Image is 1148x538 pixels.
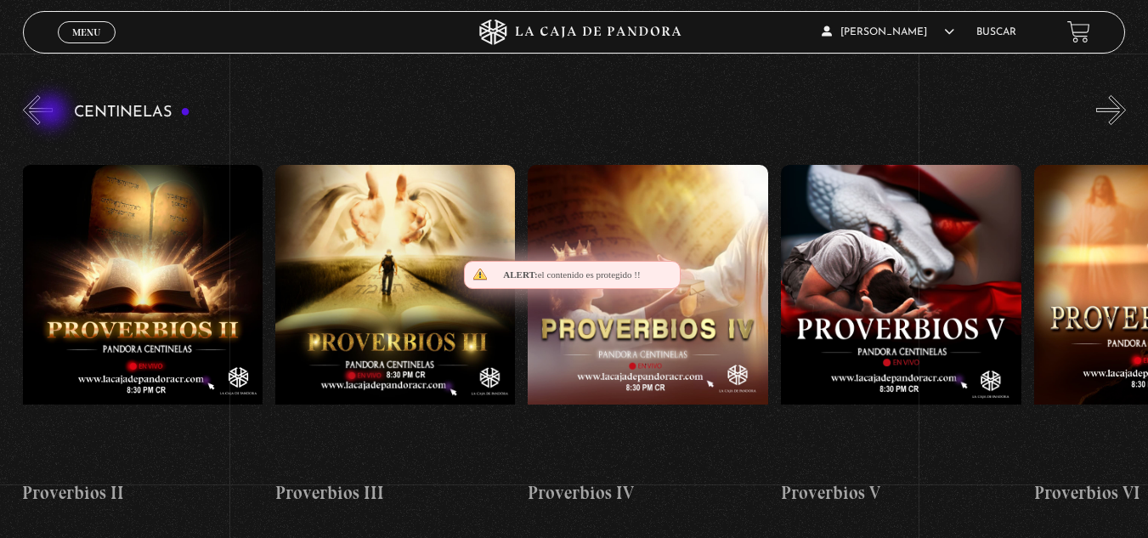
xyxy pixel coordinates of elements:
[528,138,768,533] a: Proverbios IV
[22,138,263,533] a: Proverbios II
[22,479,263,507] h4: Proverbios II
[781,138,1021,533] a: Proverbios V
[74,105,190,121] h3: Centinelas
[23,95,53,125] button: Previous
[275,138,516,533] a: Proverbios III
[464,261,681,289] div: el contenido es protegido !!
[503,269,537,280] span: Alert:
[1096,95,1126,125] button: Next
[822,27,954,37] span: [PERSON_NAME]
[528,479,768,507] h4: Proverbios IV
[275,479,516,507] h4: Proverbios III
[781,479,1021,507] h4: Proverbios V
[976,27,1016,37] a: Buscar
[66,41,106,53] span: Cerrar
[72,27,100,37] span: Menu
[1067,20,1090,43] a: View your shopping cart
